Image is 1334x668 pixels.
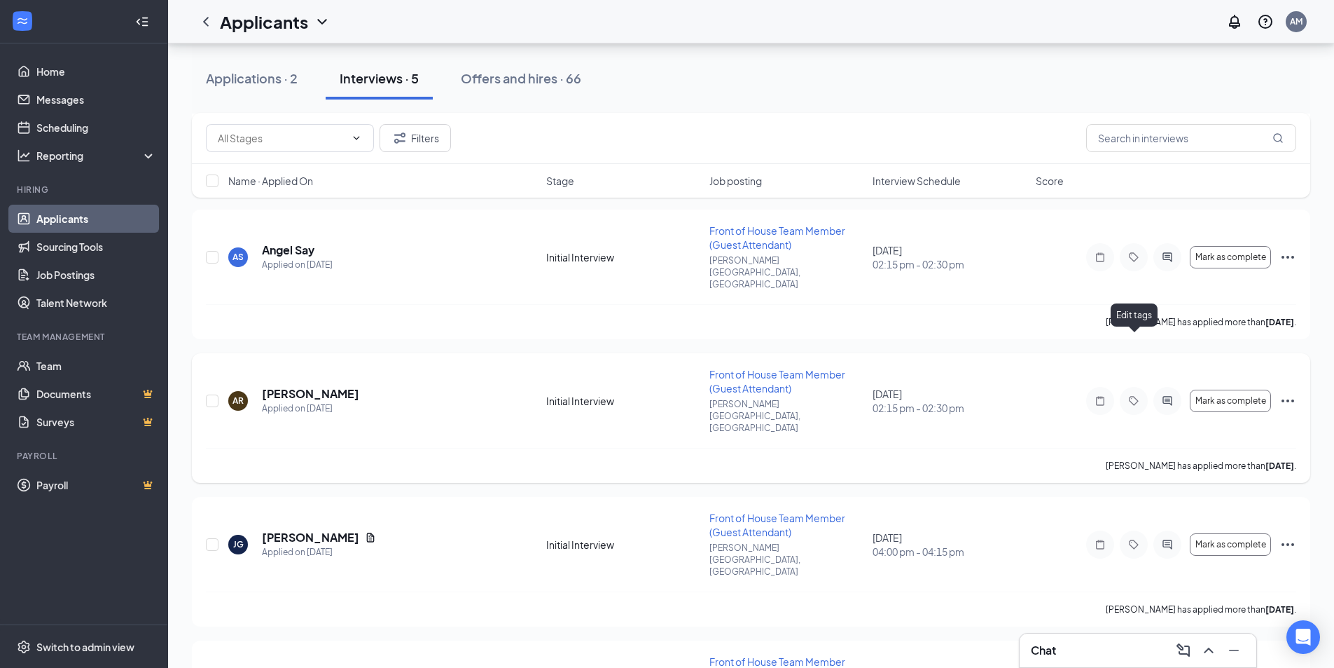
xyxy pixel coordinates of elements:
[1190,533,1271,556] button: Mark as complete
[36,380,156,408] a: DocumentsCrown
[1092,395,1109,407] svg: Note
[36,114,156,142] a: Scheduling
[461,69,581,87] div: Offers and hires · 66
[546,174,574,188] span: Stage
[197,13,214,30] svg: ChevronLeft
[709,512,845,538] span: Front of House Team Member (Guest Attendant)
[546,394,701,408] div: Initial Interview
[709,174,762,188] span: Job posting
[1265,317,1294,327] b: [DATE]
[1106,316,1296,328] p: [PERSON_NAME] has applied more than .
[220,10,308,34] h1: Applicants
[17,640,31,654] svg: Settings
[340,69,419,87] div: Interviews · 5
[17,149,31,163] svg: Analysis
[262,258,333,272] div: Applied on [DATE]
[380,124,451,152] button: Filter Filters
[1225,642,1242,659] svg: Minimize
[17,184,153,196] div: Hiring
[873,545,1027,559] span: 04:00 pm - 04:15 pm
[262,243,314,258] h5: Angel Say
[262,530,359,545] h5: [PERSON_NAME]
[36,352,156,380] a: Team
[709,398,864,434] p: [PERSON_NAME][GEOGRAPHIC_DATA], [GEOGRAPHIC_DATA]
[1092,539,1109,550] svg: Note
[709,224,845,251] span: Front of House Team Member (Guest Attendant)
[206,69,298,87] div: Applications · 2
[1125,395,1142,407] svg: Tag
[1125,252,1142,263] svg: Tag
[1195,396,1266,406] span: Mark as complete
[709,254,864,290] p: [PERSON_NAME][GEOGRAPHIC_DATA], [GEOGRAPHIC_DATA]
[1257,13,1274,30] svg: QuestionInfo
[1159,539,1176,550] svg: ActiveChat
[1190,246,1271,268] button: Mark as complete
[262,386,359,402] h5: [PERSON_NAME]
[36,289,156,317] a: Talent Network
[17,331,153,343] div: Team Management
[709,542,864,578] p: [PERSON_NAME][GEOGRAPHIC_DATA], [GEOGRAPHIC_DATA]
[1125,539,1142,550] svg: Tag
[36,261,156,289] a: Job Postings
[1159,252,1176,263] svg: ActiveChat
[1195,252,1266,262] span: Mark as complete
[1226,13,1243,30] svg: Notifications
[873,531,1027,559] div: [DATE]
[709,368,845,395] span: Front of House Team Member (Guest Attendant)
[262,402,359,416] div: Applied on [DATE]
[546,538,701,552] div: Initial Interview
[1265,461,1294,471] b: [DATE]
[36,149,157,163] div: Reporting
[1265,604,1294,615] b: [DATE]
[1092,252,1109,263] svg: Note
[1195,540,1266,550] span: Mark as complete
[232,251,244,263] div: AS
[1031,643,1056,658] h3: Chat
[1286,620,1320,654] div: Open Intercom Messenger
[15,14,29,28] svg: WorkstreamLogo
[1272,132,1284,144] svg: MagnifyingGlass
[233,538,244,550] div: JG
[1223,639,1245,662] button: Minimize
[391,130,408,146] svg: Filter
[1200,642,1217,659] svg: ChevronUp
[36,57,156,86] a: Home
[1172,639,1195,662] button: ComposeMessage
[873,387,1027,415] div: [DATE]
[36,86,156,114] a: Messages
[36,471,156,499] a: PayrollCrown
[1175,642,1192,659] svg: ComposeMessage
[546,250,701,264] div: Initial Interview
[873,174,961,188] span: Interview Schedule
[1190,390,1271,412] button: Mark as complete
[1197,639,1220,662] button: ChevronUp
[1159,395,1176,407] svg: ActiveChat
[232,395,244,407] div: AR
[218,130,345,146] input: All Stages
[873,401,1027,415] span: 02:15 pm - 02:30 pm
[1106,460,1296,472] p: [PERSON_NAME] has applied more than .
[365,532,376,543] svg: Document
[36,408,156,436] a: SurveysCrown
[17,450,153,462] div: Payroll
[36,233,156,261] a: Sourcing Tools
[36,205,156,233] a: Applicants
[314,13,331,30] svg: ChevronDown
[262,545,376,559] div: Applied on [DATE]
[135,15,149,29] svg: Collapse
[873,243,1027,271] div: [DATE]
[1106,604,1296,615] p: [PERSON_NAME] has applied more than .
[1279,393,1296,409] svg: Ellipses
[36,640,134,654] div: Switch to admin view
[1279,536,1296,553] svg: Ellipses
[1086,124,1296,152] input: Search in interviews
[228,174,313,188] span: Name · Applied On
[1290,15,1302,27] div: AM
[351,132,362,144] svg: ChevronDown
[1111,304,1158,327] div: Edit tags
[1036,174,1064,188] span: Score
[873,257,1027,271] span: 02:15 pm - 02:30 pm
[1279,249,1296,266] svg: Ellipses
